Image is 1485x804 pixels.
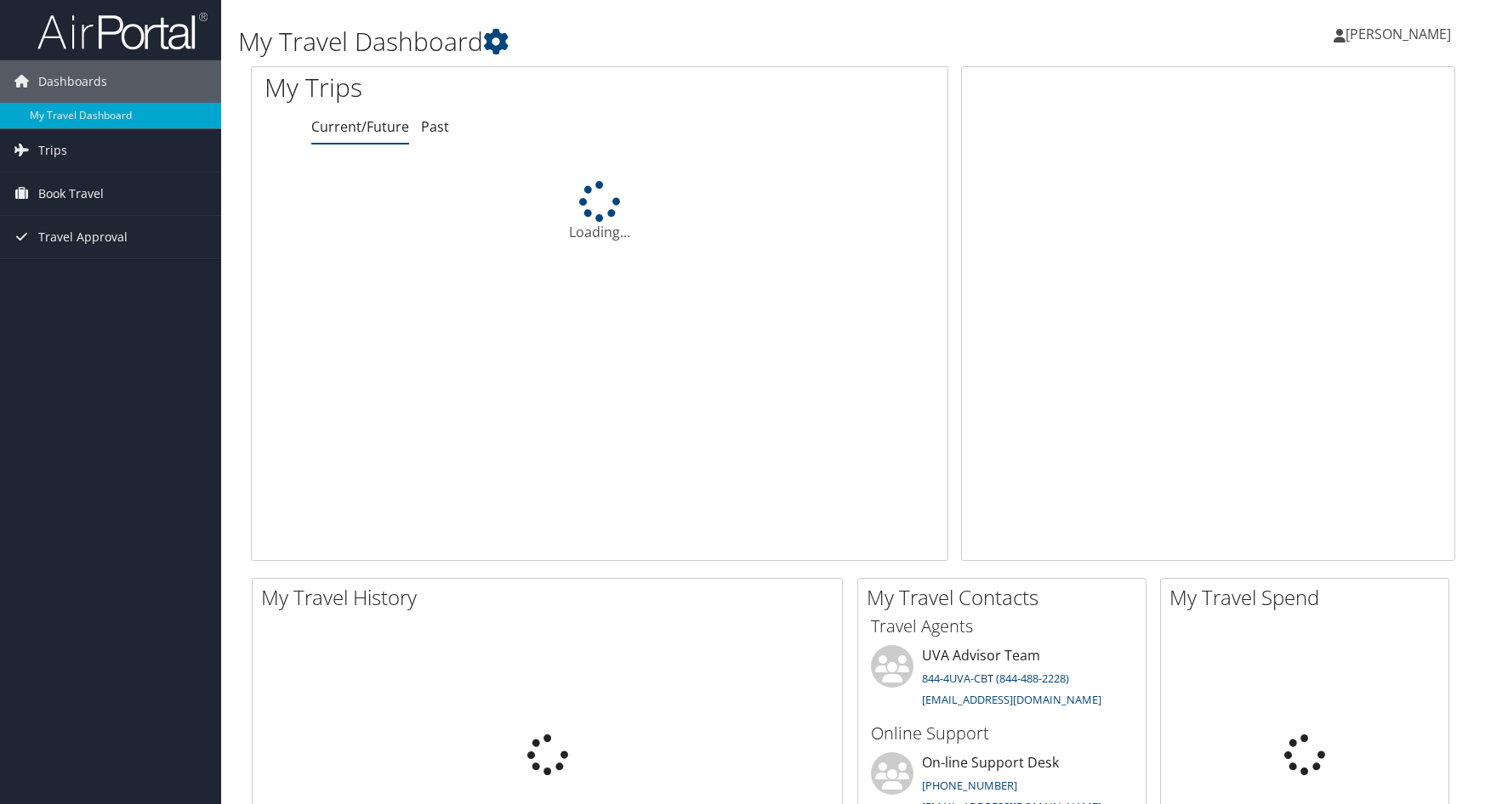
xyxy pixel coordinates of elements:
span: Dashboards [38,60,107,103]
span: Book Travel [38,173,104,215]
h2: My Travel Spend [1169,583,1448,612]
a: 844-4UVA-CBT (844-488-2228) [922,671,1069,686]
h1: My Travel Dashboard [238,24,1058,59]
a: [PERSON_NAME] [1334,8,1468,59]
h3: Online Support [871,722,1133,745]
a: [PHONE_NUMBER] [922,778,1017,793]
a: [EMAIL_ADDRESS][DOMAIN_NAME] [922,692,1101,707]
span: Travel Approval [38,216,128,258]
li: UVA Advisor Team [862,645,1141,715]
a: Current/Future [311,117,409,136]
span: [PERSON_NAME] [1346,25,1451,43]
h3: Travel Agents [871,614,1133,638]
span: Trips [38,129,67,172]
div: Loading... [252,181,947,242]
a: Past [421,117,449,136]
h1: My Trips [265,70,645,105]
img: airportal-logo.png [37,11,208,51]
h2: My Travel Contacts [867,583,1146,612]
h2: My Travel History [261,583,842,612]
